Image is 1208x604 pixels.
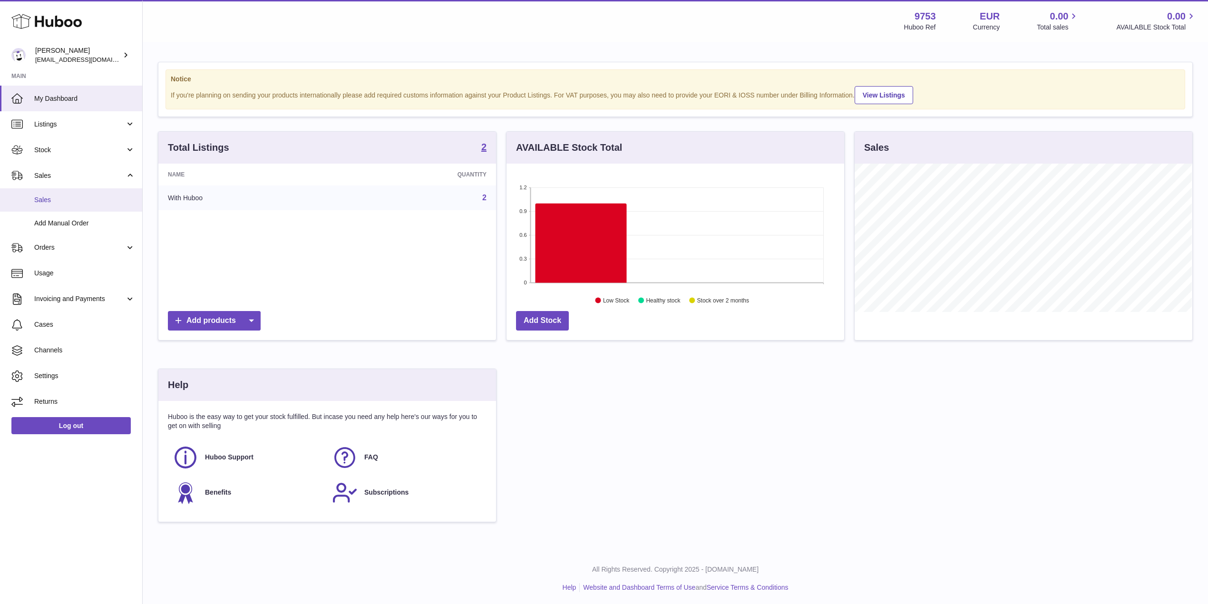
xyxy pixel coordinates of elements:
[171,85,1180,104] div: If you're planning on sending your products internationally please add required customs informati...
[34,371,135,380] span: Settings
[34,397,135,406] span: Returns
[915,10,936,23] strong: 9753
[34,320,135,329] span: Cases
[337,164,496,185] th: Quantity
[34,120,125,129] span: Listings
[1116,23,1197,32] span: AVAILABLE Stock Total
[168,379,188,391] h3: Help
[34,346,135,355] span: Channels
[1050,10,1069,23] span: 0.00
[481,142,487,152] strong: 2
[697,297,749,304] text: Stock over 2 months
[519,185,526,190] text: 1.2
[1037,23,1079,32] span: Total sales
[205,488,231,497] span: Benefits
[481,142,487,154] a: 2
[707,584,789,591] a: Service Terms & Conditions
[519,208,526,214] text: 0.9
[11,417,131,434] a: Log out
[173,445,322,470] a: Huboo Support
[205,453,253,462] span: Huboo Support
[980,10,1000,23] strong: EUR
[482,194,487,202] a: 2
[864,141,889,154] h3: Sales
[1116,10,1197,32] a: 0.00 AVAILABLE Stock Total
[34,146,125,155] span: Stock
[34,195,135,205] span: Sales
[516,311,569,331] a: Add Stock
[1167,10,1186,23] span: 0.00
[158,164,337,185] th: Name
[332,480,482,506] a: Subscriptions
[35,56,140,63] span: [EMAIL_ADDRESS][DOMAIN_NAME]
[168,141,229,154] h3: Total Listings
[34,171,125,180] span: Sales
[973,23,1000,32] div: Currency
[524,280,526,285] text: 0
[364,488,409,497] span: Subscriptions
[34,269,135,278] span: Usage
[332,445,482,470] a: FAQ
[11,48,26,62] img: info@welovenoni.com
[34,243,125,252] span: Orders
[563,584,576,591] a: Help
[583,584,695,591] a: Website and Dashboard Terms of Use
[168,311,261,331] a: Add products
[516,141,622,154] h3: AVAILABLE Stock Total
[35,46,121,64] div: [PERSON_NAME]
[34,219,135,228] span: Add Manual Order
[603,297,630,304] text: Low Stock
[34,94,135,103] span: My Dashboard
[34,294,125,303] span: Invoicing and Payments
[519,232,526,238] text: 0.6
[580,583,788,592] li: and
[519,256,526,262] text: 0.3
[168,412,487,430] p: Huboo is the easy way to get your stock fulfilled. But incase you need any help here's our ways f...
[855,86,913,104] a: View Listings
[173,480,322,506] a: Benefits
[646,297,681,304] text: Healthy stock
[171,75,1180,84] strong: Notice
[150,565,1200,574] p: All Rights Reserved. Copyright 2025 - [DOMAIN_NAME]
[1037,10,1079,32] a: 0.00 Total sales
[904,23,936,32] div: Huboo Ref
[364,453,378,462] span: FAQ
[158,185,337,210] td: With Huboo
